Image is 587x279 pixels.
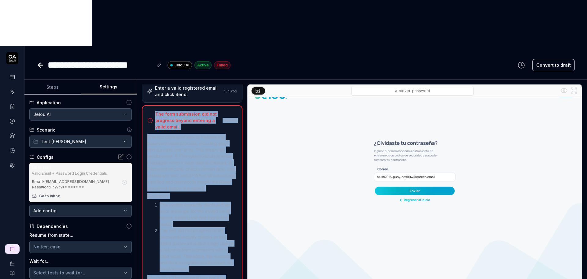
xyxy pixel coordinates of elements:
[569,86,579,95] button: Open in full screen
[33,111,51,117] span: Jelou AI
[29,136,132,148] button: Test [PERSON_NAME]
[175,62,189,68] span: Jelou AI
[168,61,192,69] a: Jelou AI
[160,227,237,272] li: The test did not progress to the password security checks or the Reset password button stage due ...
[514,59,529,71] button: View version history
[37,223,68,229] div: Dependencies
[5,244,20,254] a: New conversation
[81,80,137,95] button: Settings
[39,193,60,199] a: Go to inbox
[41,138,86,145] span: Test [PERSON_NAME]
[2,266,22,276] a: Documentation
[33,244,61,249] span: No test case
[33,270,85,275] span: Select tests to wait for...
[37,154,54,160] div: Configs
[532,59,575,71] button: Convert to draft
[2,256,22,266] a: Book a call with us
[37,127,56,133] div: Scenario
[32,179,43,184] b: Email
[37,99,61,106] div: Application
[559,86,569,95] button: Show all interative elements
[29,258,132,264] label: Wait for...
[147,193,237,199] p: Evaluation:
[147,134,237,192] p: The test case goal was to validate the password reset process, including error and success scenar...
[32,185,51,189] b: Password
[223,118,237,122] time: 15:20:05
[155,111,220,130] div: The form submission did not progress beyond entering a valid email.
[214,61,231,69] div: Failed
[24,80,81,95] button: Steps
[155,85,222,98] div: Enter a valid registered email and click Send.
[32,164,118,170] div: User test
[160,202,237,227] li: The system correctly displayed an error message for the invalid email format, fulfilling the firs...
[32,179,118,184] div: - [EMAIL_ADDRESS][DOMAIN_NAME]
[29,241,132,253] button: No test case
[194,61,212,69] div: Active
[224,89,237,93] time: 15:18:52
[29,108,132,121] button: Jelou AI
[32,191,60,201] button: Go to inbox
[32,172,118,175] div: Valid Email + Password Login Credentials
[29,232,132,238] label: Resume from state...
[29,267,132,279] button: Select tests to wait for...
